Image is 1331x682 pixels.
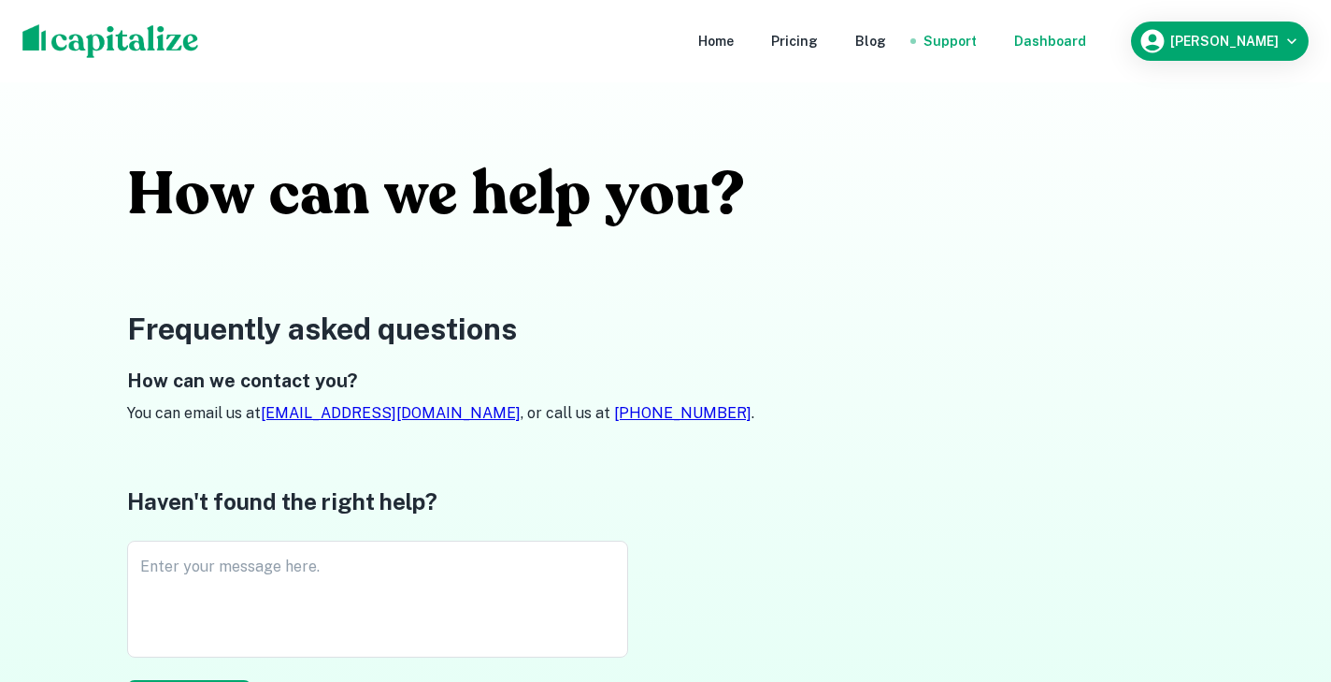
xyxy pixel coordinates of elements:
[508,157,537,232] span: e
[1238,532,1331,622] iframe: Chat Widget
[428,157,457,232] span: e
[127,157,175,232] span: H
[300,157,333,232] span: a
[127,367,1204,395] h5: How can we contact you?
[127,485,628,518] h4: Haven't found the right help?
[710,157,745,232] span: ?
[127,307,1204,352] h3: Frequently asked questions
[472,157,508,232] span: h
[1131,22,1309,61] button: [PERSON_NAME]
[269,157,300,232] span: c
[771,31,818,51] a: Pricing
[22,24,199,58] img: capitalize-logo.png
[555,157,591,232] span: p
[1170,35,1279,48] h6: [PERSON_NAME]
[675,157,710,232] span: u
[210,157,254,232] span: w
[175,157,210,232] span: o
[606,157,639,232] span: y
[127,402,1204,425] p: You can email us at , or call us at .
[261,404,521,422] a: [EMAIL_ADDRESS][DOMAIN_NAME]
[384,157,428,232] span: w
[333,157,369,232] span: n
[1014,31,1086,51] a: Dashboard
[537,157,555,232] span: l
[639,157,675,232] span: o
[855,31,886,51] a: Blog
[923,31,977,51] a: Support
[614,404,751,422] a: [PHONE_NUMBER]
[698,31,734,51] a: Home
